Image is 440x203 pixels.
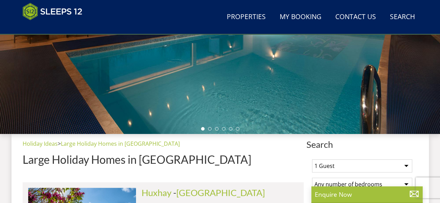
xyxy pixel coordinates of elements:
img: Sleeps 12 [23,3,82,20]
a: [GEOGRAPHIC_DATA] [176,187,265,198]
span: - [173,187,265,198]
a: Properties [224,9,269,25]
p: Enquire Now [315,190,419,199]
a: Contact Us [333,9,379,25]
a: Search [387,9,418,25]
iframe: Customer reviews powered by Trustpilot [19,24,92,30]
a: Large Holiday Homes in [GEOGRAPHIC_DATA] [61,140,180,147]
span: > [58,140,61,147]
span: Search [306,139,418,149]
h1: Large Holiday Homes in [GEOGRAPHIC_DATA] [23,153,304,166]
a: Huxhay [142,187,171,198]
a: Holiday Ideas [23,140,58,147]
a: My Booking [277,9,324,25]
